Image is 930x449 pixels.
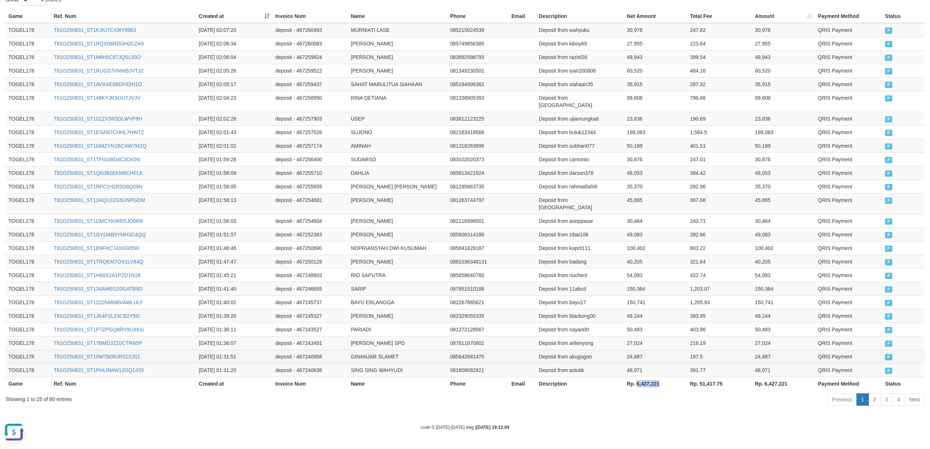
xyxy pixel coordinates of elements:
[196,323,272,336] td: [DATE] 01:36:11
[5,125,51,139] td: TOGEL178
[196,214,272,228] td: [DATE] 01:56:03
[624,112,687,125] td: 23,836
[272,268,348,282] td: deposit - 467248803
[196,77,272,91] td: [DATE] 02:05:17
[447,152,509,166] td: 083102020373
[196,336,272,350] td: [DATE] 01:36:07
[536,193,624,214] td: Deposit from [GEOGRAPHIC_DATA]
[885,55,892,61] span: PAID
[882,10,925,23] th: Status
[687,125,752,139] td: 1,584.5
[5,282,51,295] td: TOGEL178
[885,184,892,190] span: PAID
[536,125,624,139] td: Deposit from buluk12344
[687,336,752,350] td: 216.19
[447,10,509,23] th: Phone
[752,336,815,350] td: 27,024
[687,37,752,50] td: 223.64
[54,327,144,332] a: T81O250831_ST1P7ZPGQ6RV9UXKG
[885,246,892,252] span: PAID
[624,152,687,166] td: 30,876
[348,64,447,77] td: [PERSON_NAME]
[687,91,752,112] td: 796.86
[868,393,881,406] a: 2
[815,112,882,125] td: QRIS Payment
[624,166,687,180] td: 48,053
[624,23,687,37] td: 30,978
[5,152,51,166] td: TOGEL178
[5,37,51,50] td: TOGEL178
[624,241,687,255] td: 100,402
[5,323,51,336] td: TOGEL178
[885,341,892,347] span: PAID
[536,180,624,193] td: Deposit from rahmatilahi9
[885,116,892,122] span: PAID
[687,241,752,255] td: 803.22
[752,166,815,180] td: 48,053
[196,241,272,255] td: [DATE] 01:48:46
[536,166,624,180] td: Deposit from darsan378
[272,193,348,214] td: deposit - 467254682
[536,37,624,50] td: Deposit from kiboy69
[196,23,272,37] td: [DATE] 02:07:20
[5,50,51,64] td: TOGEL178
[536,50,624,64] td: Deposit from raziel28
[687,139,752,152] td: 401.51
[272,336,348,350] td: deposit - 467243491
[272,10,348,23] th: Invoice Num
[687,282,752,295] td: 1,203.07
[348,166,447,180] td: DAHLIA
[348,228,447,241] td: [PERSON_NAME]
[5,77,51,91] td: TOGEL178
[752,10,815,23] th: Amount: activate to sort column ascending
[815,77,882,91] td: QRIS Payment
[687,214,752,228] td: 243.71
[54,41,144,47] a: T81O250831_ST1RQX06RDGH2CZA9
[54,68,144,74] a: T81O250831_ST1RUGS7VNWBJVTJ2
[447,193,509,214] td: 081263744797
[815,166,882,180] td: QRIS Payment
[536,336,624,350] td: Deposit from aritenyong
[54,367,144,373] a: T81O250831_ST1PHLRMW12GQ1433
[348,268,447,282] td: RIO SAPUTRA
[536,91,624,112] td: Deposit from [GEOGRAPHIC_DATA]
[54,116,142,122] a: T81O250831_ST10ZZX5R5DLWVP8H
[624,91,687,112] td: 99,608
[624,77,687,91] td: 35,915
[881,393,893,406] a: 3
[536,64,624,77] td: Deposit from iyan200808
[54,259,143,265] a: T81O250831_ST1TRQEM7OX1LV84Q
[5,228,51,241] td: TOGEL178
[624,37,687,50] td: 27,955
[815,228,882,241] td: QRIS Payment
[54,340,142,346] a: T81O250831_ST17BMDJZZ0CTRN5P
[5,255,51,268] td: TOGEL178
[348,336,447,350] td: [PERSON_NAME] SPD
[624,255,687,268] td: 40,205
[447,112,509,125] td: 083812123225
[3,3,25,25] button: Open LiveChat chat widget
[815,50,882,64] td: QRIS Payment
[5,139,51,152] td: TOGEL178
[885,286,892,292] span: PAID
[752,193,815,214] td: 45,885
[5,91,51,112] td: TOGEL178
[272,64,348,77] td: deposit - 467259522
[885,82,892,88] span: PAID
[272,77,348,91] td: deposit - 467259437
[272,125,348,139] td: deposit - 467257526
[536,228,624,241] td: Deposit from zibai106
[54,95,141,101] a: T81O250831_ST148KYJKSUUTJVJV
[348,241,447,255] td: NOPRIANSYAH DWI KUSUMAH
[196,50,272,64] td: [DATE] 02:06:04
[815,10,882,23] th: Payment Method
[196,282,272,295] td: [DATE] 01:41:40
[348,112,447,125] td: USEP
[536,23,624,37] td: Deposit from wahyuku
[272,214,348,228] td: deposit - 467254604
[815,180,882,193] td: QRIS Payment
[885,198,892,204] span: PAID
[54,313,140,319] a: T81O250831_ST1JK4P2L23CB2Y5G
[447,64,509,77] td: 081349230501
[447,323,509,336] td: 081272128567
